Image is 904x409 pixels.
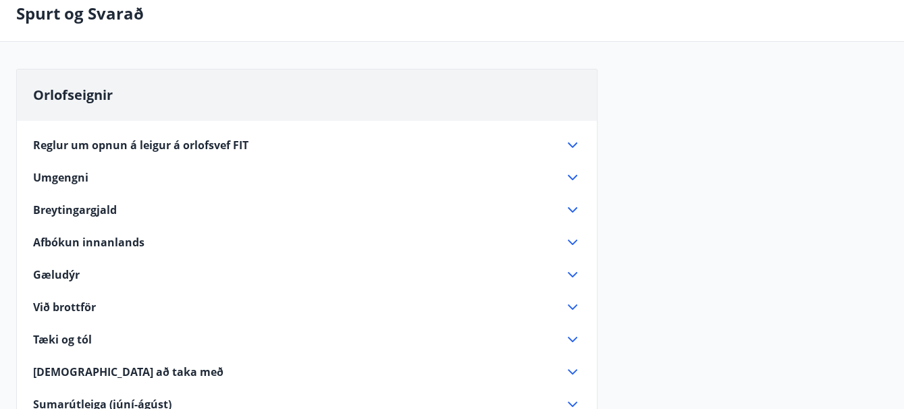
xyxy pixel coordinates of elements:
[16,2,144,25] p: Spurt og Svarað
[33,169,581,186] div: Umgengni
[33,170,88,185] span: Umgengni
[33,202,581,218] div: Breytingargjald
[33,267,80,282] span: Gæludýr
[33,138,248,153] span: Reglur um opnun á leigur á orlofsvef FIT
[33,202,117,217] span: Breytingargjald
[33,364,223,379] span: [DEMOGRAPHIC_DATA] að taka með
[33,332,92,347] span: Tæki og tól
[33,137,581,153] div: Reglur um opnun á leigur á orlofsvef FIT
[33,235,144,250] span: Afbókun innanlands
[33,300,96,315] span: Við brottför
[33,331,581,348] div: Tæki og tól
[33,364,581,380] div: [DEMOGRAPHIC_DATA] að taka með
[33,234,581,250] div: Afbókun innanlands
[33,299,581,315] div: Við brottför
[33,86,113,104] span: Orlofseignir
[33,267,581,283] div: Gæludýr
